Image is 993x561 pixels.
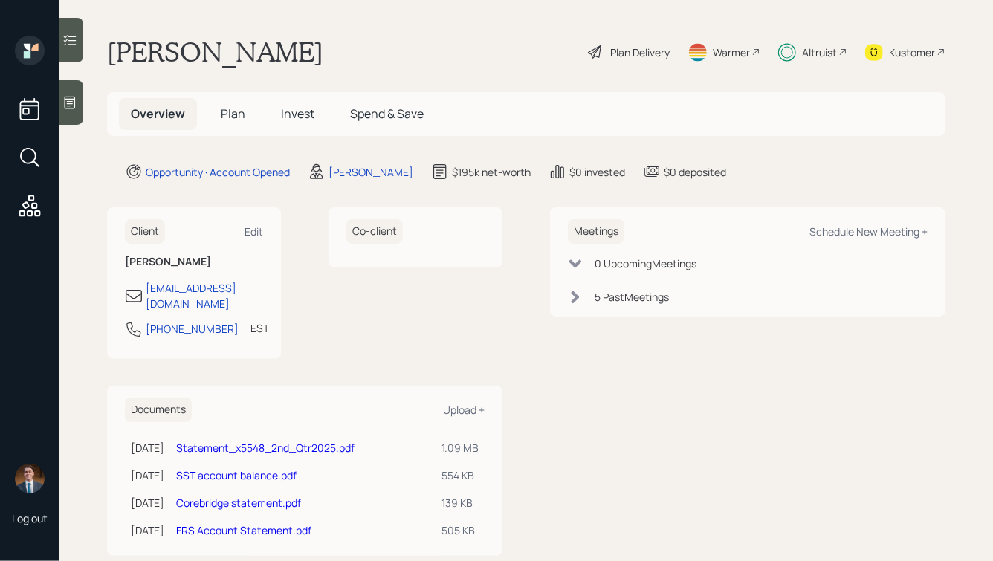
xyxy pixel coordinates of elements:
a: SST account balance.pdf [176,468,297,482]
img: hunter_neumayer.jpg [15,464,45,493]
div: $0 invested [569,164,625,180]
div: Edit [245,224,263,239]
div: Schedule New Meeting + [809,224,928,239]
div: $195k net-worth [452,164,531,180]
div: 139 KB [441,495,479,510]
div: [DATE] [131,522,164,538]
h6: Documents [125,398,192,422]
div: 505 KB [441,522,479,538]
div: Upload + [443,403,485,417]
div: [PHONE_NUMBER] [146,321,239,337]
div: Warmer [713,45,750,60]
span: Overview [131,106,185,122]
div: [EMAIL_ADDRESS][DOMAIN_NAME] [146,280,263,311]
span: Spend & Save [350,106,424,122]
div: 5 Past Meeting s [595,289,669,305]
div: [DATE] [131,495,164,510]
h6: Co-client [346,219,403,244]
h6: [PERSON_NAME] [125,256,263,268]
h6: Client [125,219,165,244]
div: 554 KB [441,467,479,483]
div: Plan Delivery [610,45,670,60]
div: EST [250,320,269,336]
span: Invest [281,106,314,122]
span: Plan [221,106,245,122]
div: Altruist [802,45,837,60]
div: [DATE] [131,440,164,455]
a: Corebridge statement.pdf [176,496,301,510]
div: 0 Upcoming Meeting s [595,256,696,271]
a: Statement_x5548_2nd_Qtr2025.pdf [176,441,355,455]
div: $0 deposited [664,164,726,180]
h6: Meetings [568,219,624,244]
div: [PERSON_NAME] [329,164,413,180]
div: 1.09 MB [441,440,479,455]
div: Kustomer [889,45,935,60]
div: [DATE] [131,467,164,483]
a: FRS Account Statement.pdf [176,523,311,537]
div: Opportunity · Account Opened [146,164,290,180]
div: Log out [12,511,48,525]
h1: [PERSON_NAME] [107,36,323,68]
